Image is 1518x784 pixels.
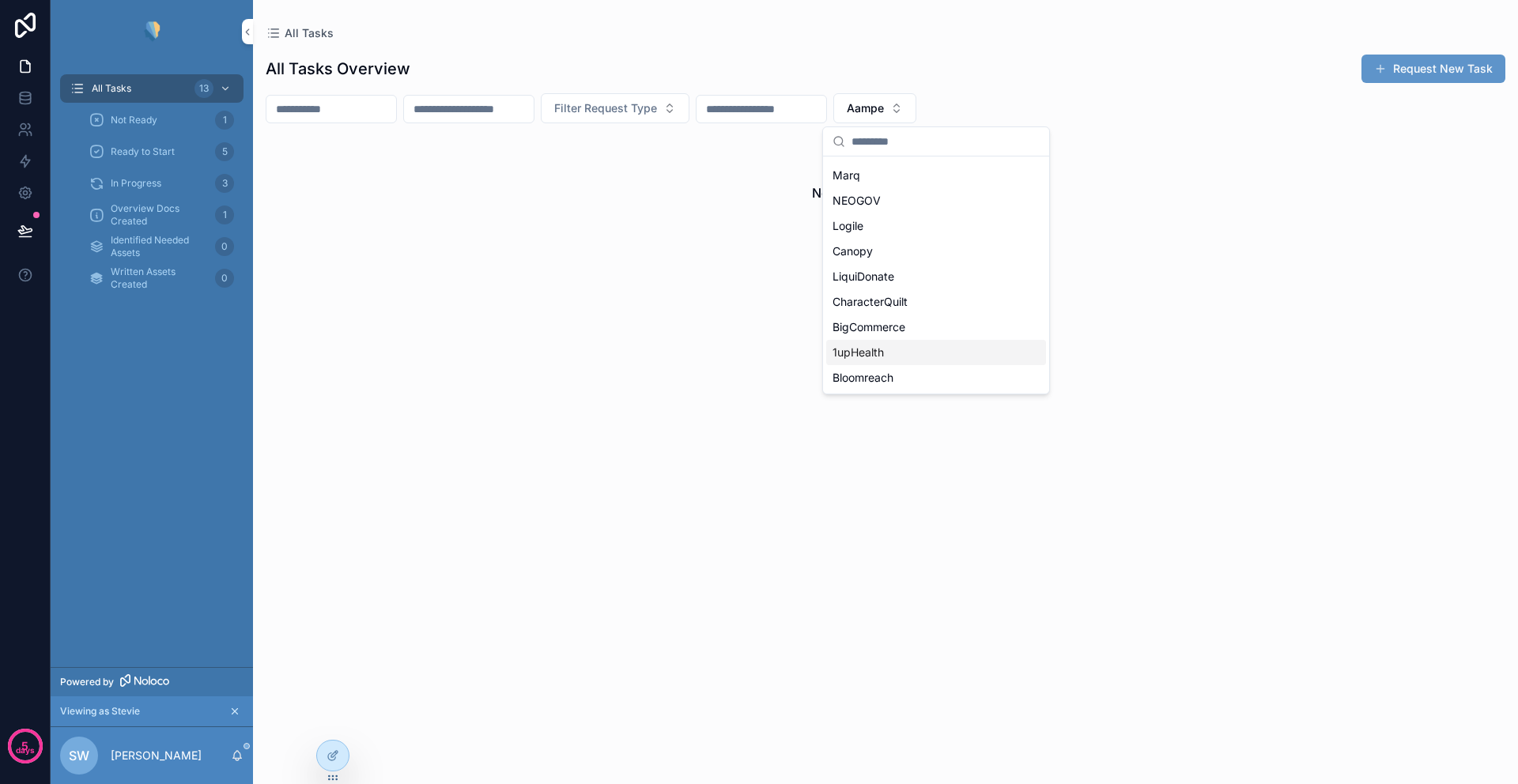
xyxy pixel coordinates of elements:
[79,106,244,134] a: Not Ready1
[79,169,244,198] a: In Progress3
[16,744,35,757] p: days
[812,183,960,202] h2: No items could be found
[140,19,164,44] img: App logo
[554,100,657,116] span: Filter Request Type
[833,218,863,234] span: Logile
[215,269,234,288] div: 0
[285,25,334,41] span: All Tasks
[833,243,873,259] span: Canopy
[833,269,894,285] span: LiquiDonate
[92,82,131,95] span: All Tasks
[111,748,202,763] p: [PERSON_NAME]
[266,25,334,41] a: All Tasks
[51,63,253,313] div: scrollable content
[833,294,908,310] span: CharacterQuilt
[833,193,881,209] span: NEOGOV
[833,93,916,123] button: Select Button
[60,676,114,688] span: Powered by
[194,79,213,98] div: 13
[111,114,157,126] span: Not Ready
[111,234,209,259] span: Identified Needed Assets
[215,205,234,224] div: 1
[79,138,244,166] a: Ready to Start5
[833,370,893,386] span: Bloomreach
[51,667,253,696] a: Powered by
[1361,55,1505,83] button: Request New Task
[69,746,89,765] span: SW
[215,174,234,193] div: 3
[215,237,234,256] div: 0
[541,93,689,123] button: Select Button
[833,168,860,183] span: Marq
[79,232,244,261] a: Identified Needed Assets0
[215,111,234,130] div: 1
[111,202,209,228] span: Overview Docs Created
[833,319,905,335] span: BigCommerce
[21,738,28,754] p: 5
[847,100,884,116] span: Aampe
[79,264,244,292] a: Written Assets Created0
[833,345,884,360] span: 1upHealth
[215,142,234,161] div: 5
[823,156,1049,394] div: Suggestions
[266,58,410,80] h1: All Tasks Overview
[111,266,209,291] span: Written Assets Created
[60,705,140,718] span: Viewing as Stevie
[79,201,244,229] a: Overview Docs Created1
[111,145,175,158] span: Ready to Start
[60,74,244,103] a: All Tasks13
[111,177,161,190] span: In Progress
